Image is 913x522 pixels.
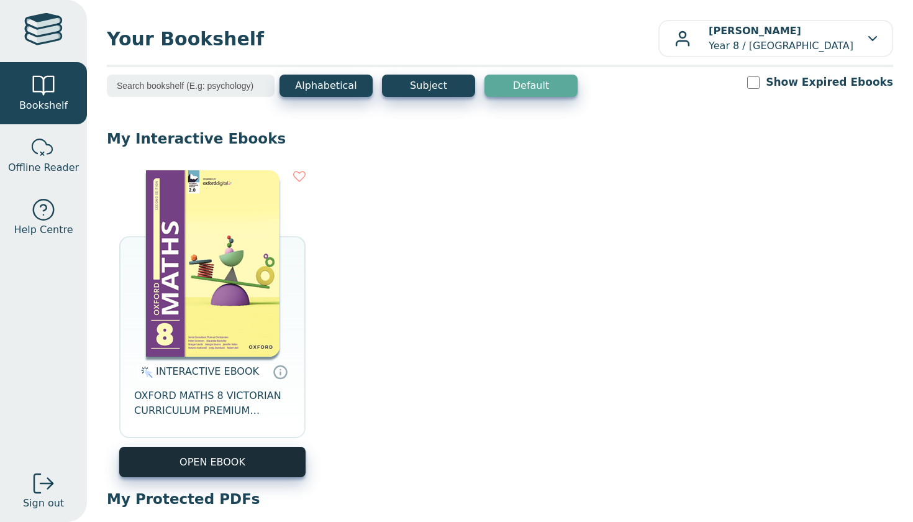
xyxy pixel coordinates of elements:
input: Search bookshelf (E.g: psychology) [107,75,275,97]
a: Interactive eBooks are accessed online via the publisher’s portal. They contain interactive resou... [273,364,288,379]
p: Year 8 / [GEOGRAPHIC_DATA] [709,24,853,53]
label: Show Expired Ebooks [766,75,893,90]
button: Default [484,75,578,97]
span: Bookshelf [19,98,68,113]
button: OPEN EBOOK [119,447,306,477]
span: Help Centre [14,222,73,237]
img: interactive.svg [137,365,153,380]
span: INTERACTIVE EBOOK [156,365,259,377]
p: My Protected PDFs [107,490,893,508]
span: Your Bookshelf [107,25,658,53]
button: Subject [382,75,475,97]
button: Alphabetical [279,75,373,97]
p: My Interactive Ebooks [107,129,893,148]
button: [PERSON_NAME]Year 8 / [GEOGRAPHIC_DATA] [658,20,893,57]
span: OXFORD MATHS 8 VICTORIAN CURRICULUM PREMIUM DIGITAL ACCESS 2E [134,388,291,418]
span: Sign out [23,496,64,511]
b: [PERSON_NAME] [709,25,801,37]
img: e919e36a-318c-44e4-b2c1-4f0fdaae4347.png [146,170,279,357]
span: Offline Reader [8,160,79,175]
